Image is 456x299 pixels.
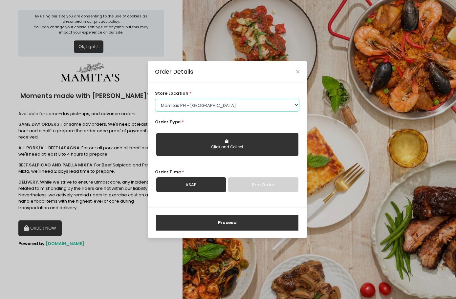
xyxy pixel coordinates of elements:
[155,90,188,96] span: store location
[155,169,181,175] span: Order Time
[156,133,298,156] button: Click and Collect
[296,70,299,73] button: Close
[155,67,193,76] div: Order Details
[155,119,181,125] span: Order Type
[161,144,294,150] div: Click and Collect
[156,177,226,192] a: ASAP
[156,215,298,231] button: Proceed
[228,177,298,192] a: Pre-Order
